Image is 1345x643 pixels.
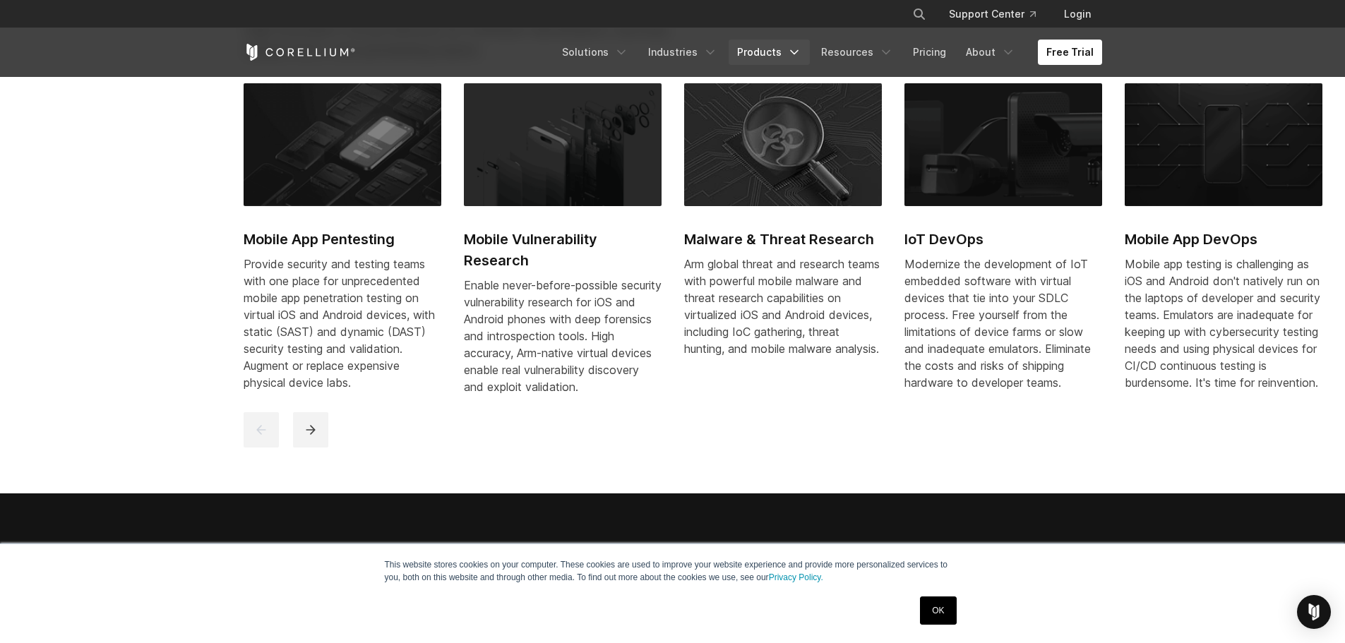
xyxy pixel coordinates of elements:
a: Corellium Home [244,44,356,61]
img: Mobile App DevOps [1125,83,1322,206]
img: Mobile Vulnerability Research [464,83,662,206]
a: Privacy Policy. [769,572,823,582]
div: Arm global threat and research teams with powerful mobile malware and threat research capabilitie... [684,256,882,357]
a: OK [920,596,956,625]
div: Modernize the development of IoT embedded software with virtual devices that tie into your SDLC p... [904,256,1102,391]
div: Provide security and testing teams with one place for unprecedented mobile app penetration testin... [244,256,441,391]
p: This website stores cookies on your computer. These cookies are used to improve your website expe... [385,558,961,584]
div: Navigation Menu [554,40,1102,65]
a: Products [729,40,810,65]
div: Enable never-before-possible security vulnerability research for iOS and Android phones with deep... [464,277,662,395]
h2: Mobile Vulnerability Research [464,229,662,271]
img: IoT DevOps [904,83,1102,206]
a: Mobile App Pentesting Mobile App Pentesting Provide security and testing teams with one place for... [244,83,441,408]
a: About [957,40,1024,65]
a: Resources [813,40,902,65]
div: Open Intercom Messenger [1297,595,1331,629]
h2: Mobile App Pentesting [244,229,441,250]
h2: Malware & Threat Research [684,229,882,250]
a: Mobile Vulnerability Research Mobile Vulnerability Research Enable never-before-possible security... [464,83,662,412]
a: Free Trial [1038,40,1102,65]
button: Search [907,1,932,27]
a: Login [1053,1,1102,27]
a: Solutions [554,40,637,65]
img: Malware & Threat Research [684,83,882,206]
a: Pricing [904,40,955,65]
img: Mobile App Pentesting [244,83,441,206]
a: Industries [640,40,726,65]
h2: Mobile App DevOps [1125,229,1322,250]
div: Mobile app testing is challenging as iOS and Android don't natively run on the laptops of develop... [1125,256,1322,391]
div: Navigation Menu [895,1,1102,27]
a: Malware & Threat Research Malware & Threat Research Arm global threat and research teams with pow... [684,83,882,374]
a: Support Center [938,1,1047,27]
button: previous [244,412,279,447]
a: IoT DevOps IoT DevOps Modernize the development of IoT embedded software with virtual devices tha... [904,83,1102,408]
h2: IoT DevOps [904,229,1102,250]
button: next [293,412,328,447]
